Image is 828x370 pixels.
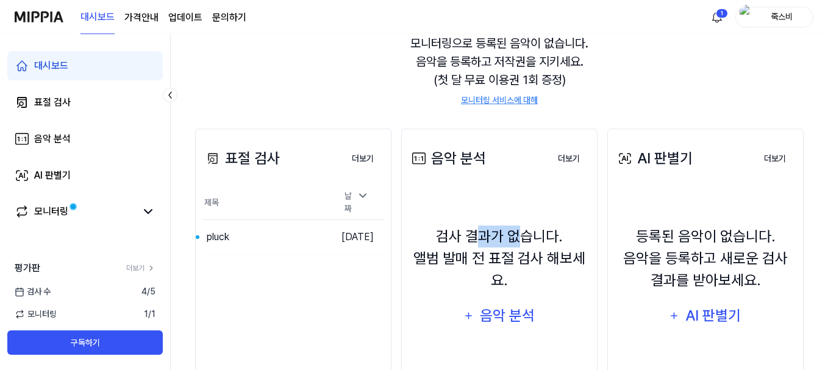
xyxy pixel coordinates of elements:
span: 평가판 [15,261,40,276]
a: 표절 검사 [7,88,163,117]
td: [DATE] [330,220,384,255]
div: 1 [716,9,728,18]
div: 검사 결과가 없습니다. 앨범 발매 전 표절 검사 해보세요. [409,226,590,291]
div: 날짜 [340,186,374,219]
div: 모니터링 [34,204,68,219]
a: 모니터링 서비스에 대해 [461,94,538,107]
img: 알림 [710,10,724,24]
button: 음악 분석 [455,301,543,330]
div: AI 판별기 [684,304,743,327]
a: 모니터링 [15,204,136,219]
a: 더보기 [754,146,796,171]
span: 1 / 1 [144,308,155,321]
a: 더보기 [548,146,590,171]
button: 구독하기 [7,330,163,355]
div: 표절 검사 [34,95,71,110]
div: 표절 검사 [203,148,280,169]
div: 음악 분석 [34,132,71,146]
button: AI 판별기 [661,301,749,330]
a: 가격안내 [124,10,159,25]
a: 음악 분석 [7,124,163,154]
div: AI 판별기 [615,148,693,169]
div: 등록된 음악이 없습니다. 음악을 등록하고 새로운 검사 결과를 받아보세요. [615,226,796,291]
div: 죽스비 [758,10,805,23]
div: 모니터링으로 등록된 음악이 없습니다. 음악을 등록하고 저작권을 지키세요. (첫 달 무료 이용권 1회 증정) [195,20,804,121]
button: 더보기 [754,147,796,171]
div: AI 판별기 [34,168,71,183]
a: AI 판별기 [7,161,163,190]
a: 대시보드 [7,51,163,80]
a: 더보기 [126,263,155,274]
a: 문의하기 [212,10,246,25]
div: 음악 분석 [478,304,536,327]
a: 더보기 [342,146,384,171]
button: profile죽스비 [735,7,813,27]
th: 제목 [203,185,330,220]
button: 더보기 [548,147,590,171]
button: 알림1 [707,7,727,27]
div: 음악 분석 [409,148,486,169]
img: profile [740,5,754,29]
a: 업데이트 [168,10,202,25]
button: 더보기 [342,147,384,171]
a: 대시보드 [80,1,115,34]
div: 대시보드 [34,59,68,73]
span: 4 / 5 [141,285,155,298]
span: 모니터링 [15,308,57,321]
span: 검사 수 [15,285,51,298]
div: pluck [207,230,229,244]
